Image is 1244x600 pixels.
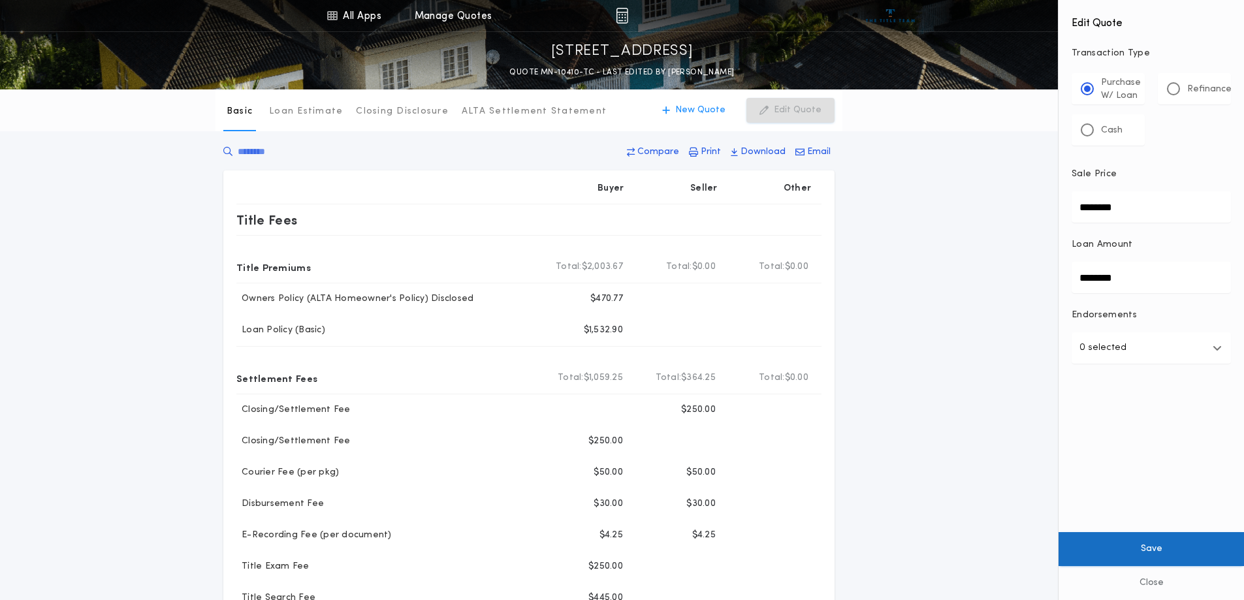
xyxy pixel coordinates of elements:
[1187,83,1232,96] p: Refinance
[1079,340,1126,356] p: 0 selected
[588,435,623,448] p: $250.00
[582,261,623,274] span: $2,003.67
[791,140,835,164] button: Email
[236,497,324,511] p: Disbursement Fee
[594,466,623,479] p: $50.00
[785,261,808,274] span: $0.00
[656,371,682,385] b: Total:
[807,146,831,159] p: Email
[785,371,808,385] span: $0.00
[236,257,311,277] p: Title Premiums
[236,324,325,337] p: Loan Policy (Basic)
[1072,8,1231,31] h4: Edit Quote
[1072,238,1133,251] p: Loan Amount
[746,98,835,123] button: Edit Quote
[686,497,716,511] p: $30.00
[556,261,582,274] b: Total:
[599,529,623,542] p: $4.25
[236,368,317,388] p: Settlement Fees
[681,371,716,385] span: $364.25
[759,261,785,274] b: Total:
[759,371,785,385] b: Total:
[1072,262,1231,293] input: Loan Amount
[236,435,351,448] p: Closing/Settlement Fee
[590,292,623,306] p: $470.77
[1072,309,1231,322] p: Endorsements
[774,104,821,117] p: Edit Quote
[236,560,310,573] p: Title Exam Fee
[692,261,716,274] span: $0.00
[236,529,392,542] p: E-Recording Fee (per document)
[686,466,716,479] p: $50.00
[236,466,339,479] p: Courier Fee (per pkg)
[1072,47,1231,60] p: Transaction Type
[236,403,351,417] p: Closing/Settlement Fee
[236,210,298,230] p: Title Fees
[685,140,725,164] button: Print
[1101,124,1123,137] p: Cash
[1059,532,1244,566] button: Save
[584,324,623,337] p: $1,532.90
[1072,191,1231,223] input: Sale Price
[675,104,726,117] p: New Quote
[690,182,718,195] p: Seller
[692,529,716,542] p: $4.25
[866,9,915,22] img: vs-icon
[1101,76,1141,103] p: Purchase W/ Loan
[637,146,679,159] p: Compare
[1059,566,1244,600] button: Close
[356,105,449,118] p: Closing Disclosure
[1072,332,1231,364] button: 0 selected
[784,182,811,195] p: Other
[588,560,623,573] p: $250.00
[616,8,628,24] img: img
[681,403,716,417] p: $250.00
[1072,168,1117,181] p: Sale Price
[227,105,253,118] p: Basic
[741,146,786,159] p: Download
[269,105,343,118] p: Loan Estimate
[551,41,694,62] p: [STREET_ADDRESS]
[236,292,473,306] p: Owners Policy (ALTA Homeowner's Policy) Disclosed
[727,140,789,164] button: Download
[701,146,721,159] p: Print
[509,66,734,79] p: QUOTE MN-10410-TC - LAST EDITED BY [PERSON_NAME]
[666,261,692,274] b: Total:
[598,182,624,195] p: Buyer
[462,105,607,118] p: ALTA Settlement Statement
[649,98,739,123] button: New Quote
[558,371,584,385] b: Total:
[594,497,623,511] p: $30.00
[623,140,683,164] button: Compare
[584,371,623,385] span: $1,059.25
